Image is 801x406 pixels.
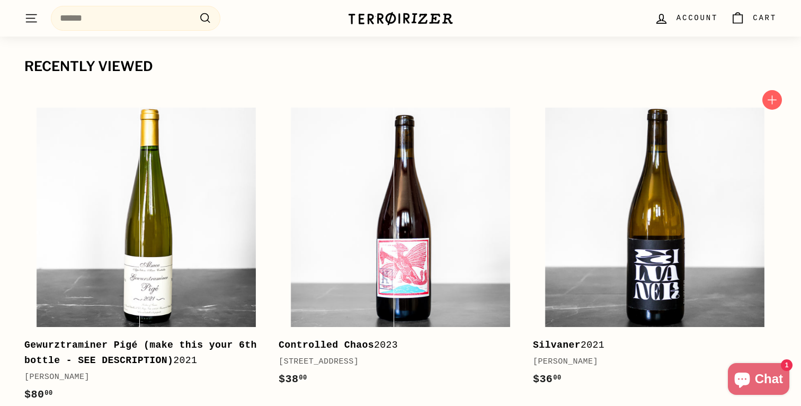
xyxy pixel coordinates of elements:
div: [STREET_ADDRESS] [279,356,512,368]
inbox-online-store-chat: Shopify online store chat [725,363,793,398]
div: 2023 [279,338,512,353]
b: Controlled Chaos [279,340,374,350]
b: Silvaner [533,340,581,350]
span: $38 [279,373,307,385]
b: Gewurztraminer Pigé (make this your 6th bottle - SEE DESCRIPTION) [24,340,257,366]
sup: 00 [299,374,307,382]
div: Recently viewed [24,59,777,74]
a: Cart [724,3,783,34]
div: [PERSON_NAME] [533,356,766,368]
sup: 00 [553,374,561,382]
div: [PERSON_NAME] [24,371,257,384]
a: Silvaner2021[PERSON_NAME] [533,95,777,399]
a: Account [648,3,724,34]
span: $36 [533,373,562,385]
sup: 00 [44,390,52,397]
span: Cart [753,12,777,24]
div: 2021 [533,338,766,353]
span: Account [677,12,718,24]
a: Controlled Chaos2023[STREET_ADDRESS] [279,95,522,399]
div: 2021 [24,338,257,368]
span: $80 [24,389,53,401]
